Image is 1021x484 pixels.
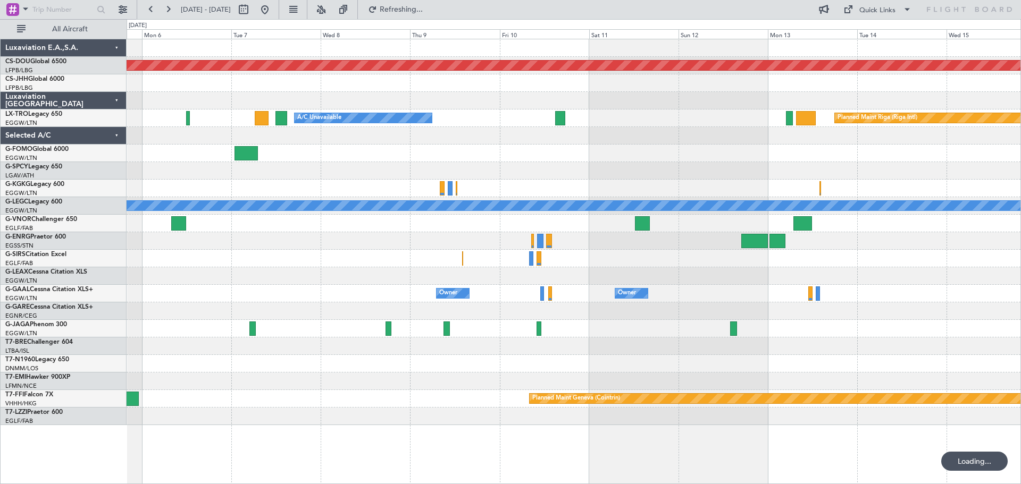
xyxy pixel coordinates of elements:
input: Trip Number [32,2,94,18]
span: G-FOMO [5,146,32,152]
span: LX-TRO [5,111,28,117]
span: G-ENRG [5,234,30,240]
a: EGGW/LTN [5,154,37,162]
a: LGAV/ATH [5,172,34,180]
span: G-VNOR [5,216,31,223]
span: G-SIRS [5,251,26,258]
span: G-GARE [5,304,30,310]
div: Mon 6 [142,29,231,39]
div: Loading... [941,452,1008,471]
a: LX-TROLegacy 650 [5,111,62,117]
a: EGGW/LTN [5,189,37,197]
div: [DATE] [129,21,147,30]
a: G-LEGCLegacy 600 [5,199,62,205]
div: Tue 7 [231,29,321,39]
span: [DATE] - [DATE] [181,5,231,14]
button: All Aircraft [12,21,115,38]
span: All Aircraft [28,26,112,33]
a: G-FOMOGlobal 6000 [5,146,69,152]
div: Sun 12 [679,29,768,39]
span: G-LEGC [5,199,28,205]
span: CS-DOU [5,58,30,65]
a: EGGW/LTN [5,207,37,215]
a: G-GAALCessna Citation XLS+ [5,286,93,293]
span: G-JAGA [5,321,30,328]
span: T7-LZZI [5,409,27,415]
a: EGGW/LTN [5,329,37,337]
a: EGGW/LTN [5,119,37,127]
div: Mon 13 [768,29,857,39]
a: G-JAGAPhenom 300 [5,321,67,328]
a: EGGW/LTN [5,277,37,285]
span: T7-FFI [5,392,24,398]
a: EGLF/FAB [5,417,33,425]
div: Wed 8 [321,29,410,39]
span: G-LEAX [5,269,28,275]
button: Refreshing... [363,1,427,18]
a: G-VNORChallenger 650 [5,216,77,223]
a: CS-JHHGlobal 6000 [5,76,64,82]
span: Refreshing... [379,6,424,13]
a: G-GARECessna Citation XLS+ [5,304,93,310]
a: VHHH/HKG [5,400,37,407]
div: Tue 14 [857,29,947,39]
a: T7-BREChallenger 604 [5,339,73,345]
a: G-LEAXCessna Citation XLS [5,269,87,275]
a: T7-FFIFalcon 7X [5,392,53,398]
a: EGLF/FAB [5,259,33,267]
a: EGLF/FAB [5,224,33,232]
span: G-KGKG [5,181,30,188]
span: T7-EMI [5,374,26,380]
span: T7-BRE [5,339,27,345]
a: LFMN/NCE [5,382,37,390]
a: EGNR/CEG [5,312,37,320]
span: G-SPCY [5,164,28,170]
span: T7-N1960 [5,356,35,363]
a: G-ENRGPraetor 600 [5,234,66,240]
a: G-KGKGLegacy 600 [5,181,64,188]
div: Owner [439,285,457,301]
div: Planned Maint Riga (Riga Intl) [838,110,917,126]
span: CS-JHH [5,76,28,82]
a: T7-N1960Legacy 650 [5,356,69,363]
a: DNMM/LOS [5,364,38,372]
a: T7-EMIHawker 900XP [5,374,70,380]
a: T7-LZZIPraetor 600 [5,409,63,415]
div: Thu 9 [410,29,499,39]
a: G-SIRSCitation Excel [5,251,66,258]
div: Owner [618,285,636,301]
div: Fri 10 [500,29,589,39]
a: LFPB/LBG [5,66,33,74]
div: Planned Maint Geneva (Cointrin) [532,390,620,406]
a: LTBA/ISL [5,347,29,355]
div: Quick Links [859,5,896,16]
button: Quick Links [838,1,917,18]
a: LFPB/LBG [5,84,33,92]
a: EGSS/STN [5,242,34,250]
div: Sat 11 [589,29,679,39]
span: G-GAAL [5,286,30,293]
a: G-SPCYLegacy 650 [5,164,62,170]
div: A/C Unavailable [297,110,341,126]
a: CS-DOUGlobal 6500 [5,58,66,65]
a: EGGW/LTN [5,294,37,302]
